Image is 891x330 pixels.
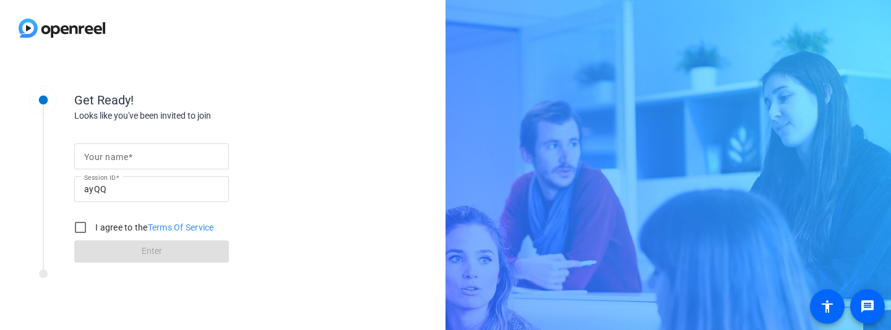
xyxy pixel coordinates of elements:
[820,299,835,314] mat-icon: accessibility
[74,109,322,122] div: Looks like you've been invited to join
[93,221,214,234] label: I agree to the
[148,222,214,232] a: Terms Of Service
[84,152,128,162] mat-label: Your name
[74,91,322,109] div: Get Ready!
[860,299,875,314] mat-icon: message
[84,174,116,181] mat-label: Session ID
